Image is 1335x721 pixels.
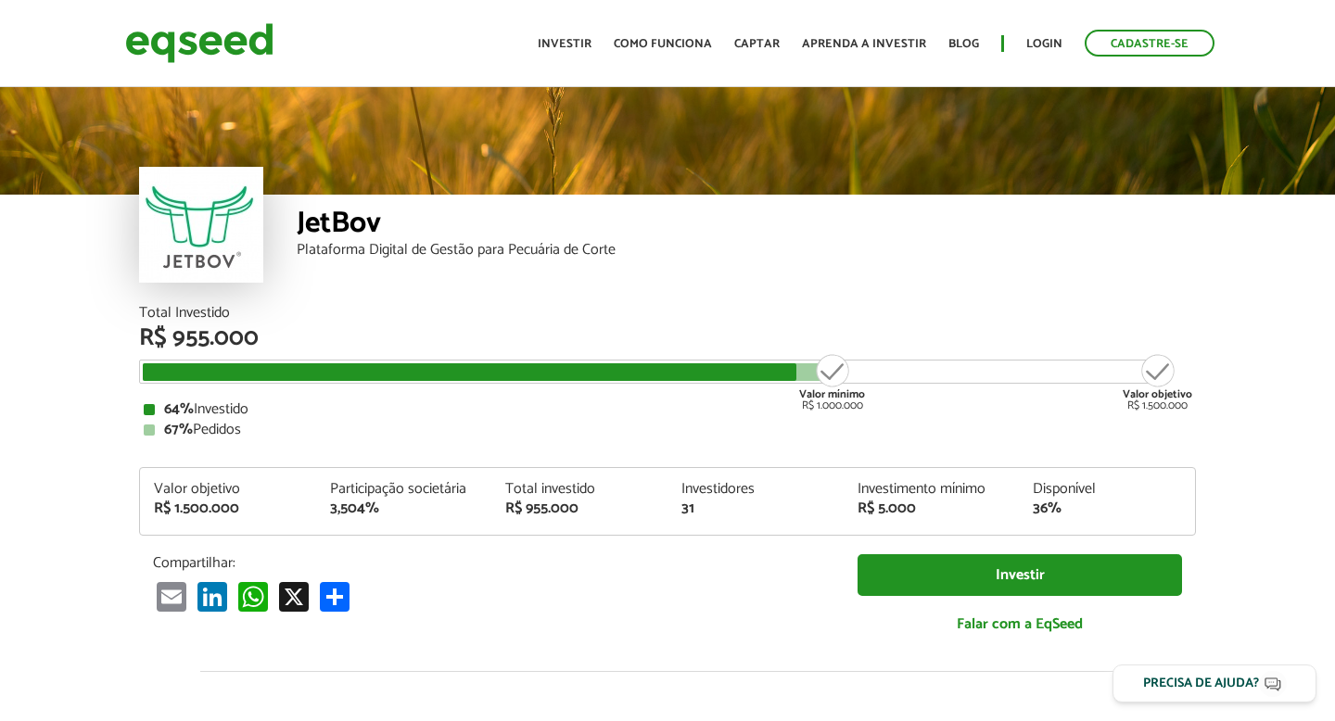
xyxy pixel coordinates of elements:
[1085,30,1214,57] a: Cadastre-se
[297,209,1196,243] div: JetBov
[799,386,865,403] strong: Valor mínimo
[1033,482,1181,497] div: Disponível
[858,501,1006,516] div: R$ 5.000
[153,581,190,612] a: Email
[153,554,830,572] p: Compartilhar:
[164,417,193,442] strong: 67%
[125,19,273,68] img: EqSeed
[505,501,654,516] div: R$ 955.000
[1123,386,1192,403] strong: Valor objetivo
[681,501,830,516] div: 31
[154,482,302,497] div: Valor objetivo
[505,482,654,497] div: Total investido
[235,581,272,612] a: WhatsApp
[144,423,1191,437] div: Pedidos
[614,38,712,50] a: Como funciona
[154,501,302,516] div: R$ 1.500.000
[858,554,1182,596] a: Investir
[858,482,1006,497] div: Investimento mínimo
[297,243,1196,258] div: Plataforma Digital de Gestão para Pecuária de Corte
[802,38,926,50] a: Aprenda a investir
[538,38,591,50] a: Investir
[275,581,312,612] a: X
[194,581,231,612] a: LinkedIn
[1033,501,1181,516] div: 36%
[858,605,1182,643] a: Falar com a EqSeed
[144,402,1191,417] div: Investido
[139,306,1196,321] div: Total Investido
[330,501,478,516] div: 3,504%
[1026,38,1062,50] a: Login
[948,38,979,50] a: Blog
[139,326,1196,350] div: R$ 955.000
[681,482,830,497] div: Investidores
[797,352,867,411] div: R$ 1.000.000
[330,482,478,497] div: Participação societária
[164,397,194,422] strong: 64%
[316,581,353,612] a: Share
[1123,352,1192,411] div: R$ 1.500.000
[734,38,780,50] a: Captar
